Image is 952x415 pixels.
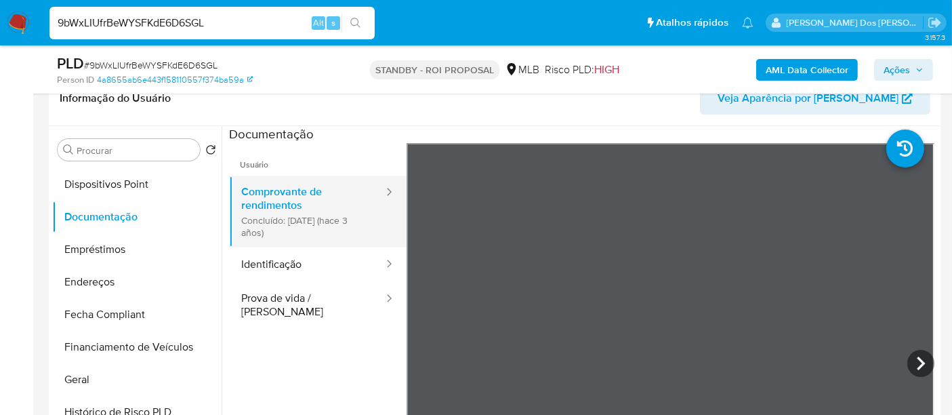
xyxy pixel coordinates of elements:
input: Procurar [77,144,194,157]
b: PLD [57,52,84,74]
input: Pesquise usuários ou casos... [49,14,375,32]
button: Fecha Compliant [52,298,222,331]
button: Financiamento de Veículos [52,331,222,363]
button: Retornar ao pedido padrão [205,144,216,159]
a: Notificações [742,17,753,28]
button: Empréstimos [52,233,222,266]
span: Alt [313,16,324,29]
button: Endereços [52,266,222,298]
button: Documentação [52,201,222,233]
button: Geral [52,363,222,396]
button: Veja Aparência por [PERSON_NAME] [700,82,930,115]
button: Procurar [63,144,74,155]
a: 4a8655ab6e443f158110557f374ba59a [97,74,253,86]
button: search-icon [342,14,369,33]
button: Dispositivos Point [52,168,222,201]
h1: Informação do Usuário [60,92,171,105]
button: AML Data Collector [756,59,858,81]
p: STANDBY - ROI PROPOSAL [370,60,499,79]
span: 3.157.3 [925,32,945,43]
span: HIGH [594,62,619,77]
span: s [331,16,335,29]
span: Ações [884,59,910,81]
b: Person ID [57,74,94,86]
span: # 9bWxLIUfrBeWYSFKdE6D6SGL [84,58,218,72]
span: Veja Aparência por [PERSON_NAME] [718,82,898,115]
b: AML Data Collector [766,59,848,81]
div: MLB [505,62,539,77]
span: Risco PLD: [545,62,619,77]
button: Ações [874,59,933,81]
span: Atalhos rápidos [656,16,728,30]
a: Sair [928,16,942,30]
p: renato.lopes@mercadopago.com.br [787,16,924,29]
